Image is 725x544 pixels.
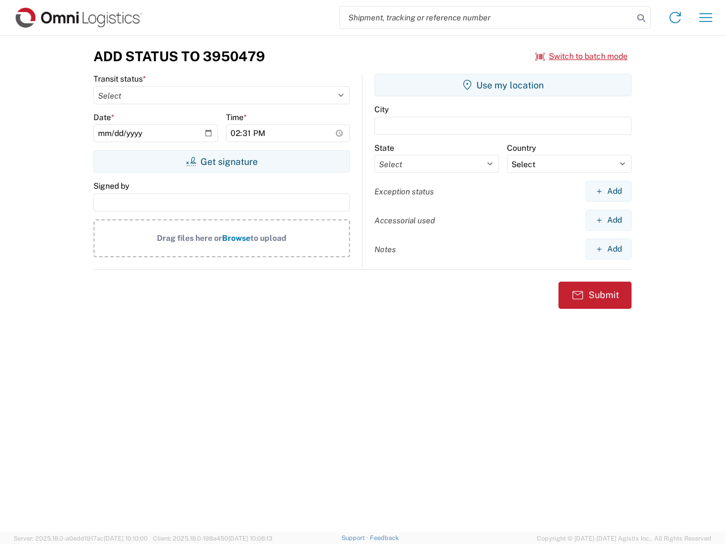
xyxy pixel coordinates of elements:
[93,74,146,84] label: Transit status
[374,244,396,254] label: Notes
[250,233,287,243] span: to upload
[586,181,632,202] button: Add
[374,186,434,197] label: Exception status
[374,74,632,96] button: Use my location
[586,239,632,260] button: Add
[93,181,129,191] label: Signed by
[14,535,148,542] span: Server: 2025.18.0-a0edd1917ac
[535,47,628,66] button: Switch to batch mode
[228,535,272,542] span: [DATE] 10:06:13
[558,282,632,309] button: Submit
[93,150,350,173] button: Get signature
[93,112,114,122] label: Date
[374,143,394,153] label: State
[93,48,265,65] h3: Add Status to 3950479
[374,215,435,226] label: Accessorial used
[226,112,247,122] label: Time
[507,143,536,153] label: Country
[104,535,148,542] span: [DATE] 10:10:00
[340,7,633,28] input: Shipment, tracking or reference number
[537,533,711,543] span: Copyright © [DATE]-[DATE] Agistix Inc., All Rights Reserved
[157,233,222,243] span: Drag files here or
[342,534,370,541] a: Support
[586,210,632,231] button: Add
[370,534,399,541] a: Feedback
[374,104,389,114] label: City
[222,233,250,243] span: Browse
[153,535,272,542] span: Client: 2025.18.0-198a450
